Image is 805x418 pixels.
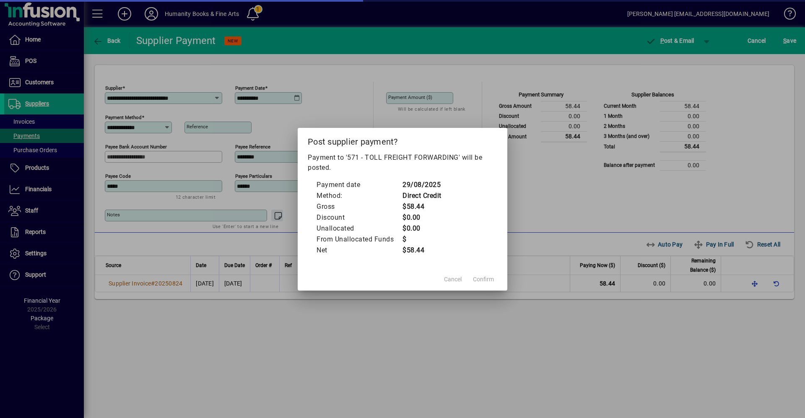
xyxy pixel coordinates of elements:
td: $58.44 [402,245,441,256]
td: Payment date [316,179,402,190]
td: Gross [316,201,402,212]
td: Net [316,245,402,256]
td: Direct Credit [402,190,441,201]
td: From Unallocated Funds [316,234,402,245]
td: Unallocated [316,223,402,234]
p: Payment to '571 - TOLL FREIGHT FORWARDING' will be posted. [308,153,497,173]
h2: Post supplier payment? [298,128,507,152]
td: $0.00 [402,223,441,234]
td: 29/08/2025 [402,179,441,190]
td: Method: [316,190,402,201]
td: $ [402,234,441,245]
td: Discount [316,212,402,223]
td: $58.44 [402,201,441,212]
td: $0.00 [402,212,441,223]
